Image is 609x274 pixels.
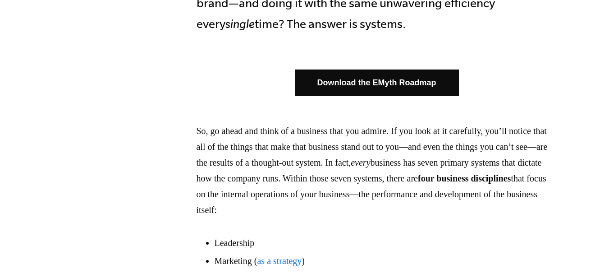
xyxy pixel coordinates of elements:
[351,158,370,167] em: every
[197,123,557,218] p: So, go ahead and think of a business that you admire. If you look at it carefully, you’ll notice ...
[418,173,511,183] strong: four business disciplines
[564,231,609,274] iframe: Chat Widget
[215,236,557,250] li: Leadership
[215,254,557,268] li: Marketing ( )
[295,70,459,96] a: Download the EMyth Roadmap
[257,256,302,266] a: as a strategy
[225,17,255,30] i: single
